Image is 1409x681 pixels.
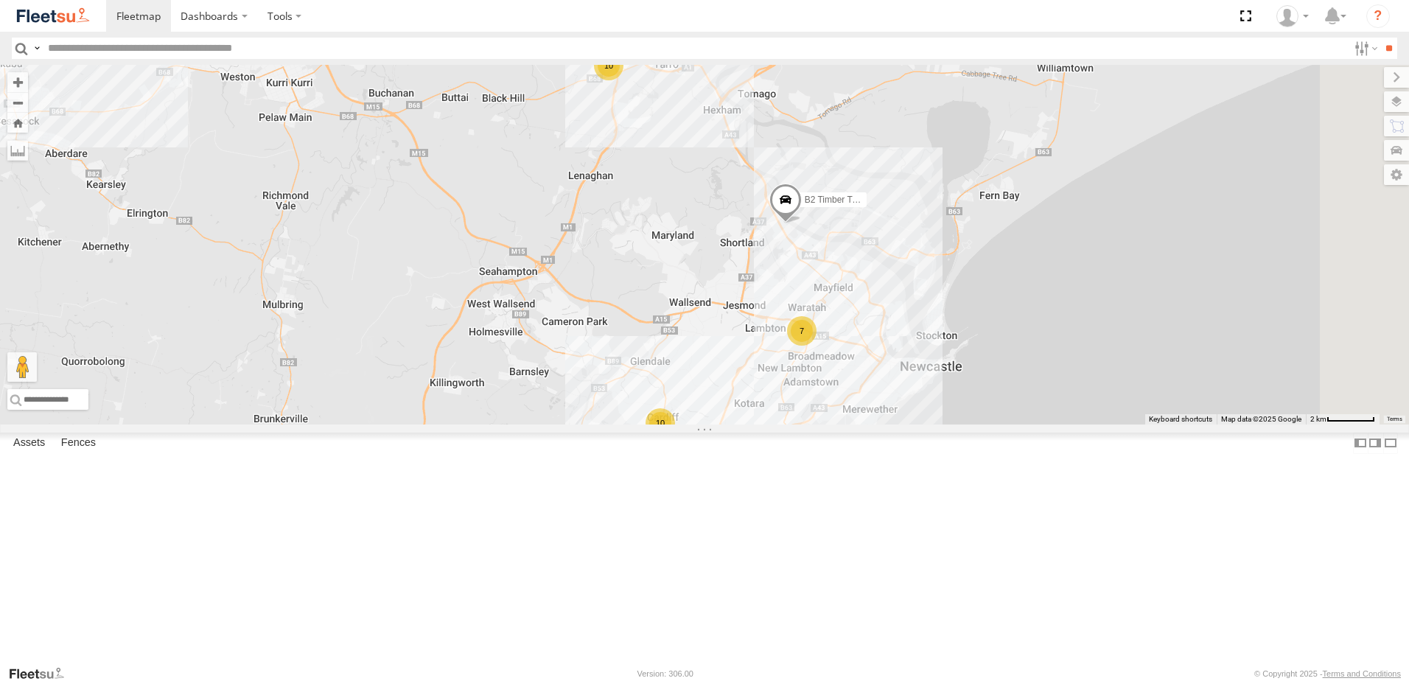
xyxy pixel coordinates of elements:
div: 7 [787,316,817,346]
label: Assets [6,433,52,453]
label: Dock Summary Table to the Right [1368,433,1382,454]
span: 2 km [1310,415,1326,423]
button: Keyboard shortcuts [1149,414,1212,425]
button: Map Scale: 2 km per 62 pixels [1306,414,1380,425]
i: ? [1366,4,1390,28]
label: Measure [7,140,28,161]
a: Terms and Conditions [1323,669,1401,678]
div: 10 [646,408,675,438]
button: Zoom out [7,92,28,113]
button: Drag Pegman onto the map to open Street View [7,352,37,382]
a: Terms (opens in new tab) [1387,416,1402,422]
div: © Copyright 2025 - [1254,669,1401,678]
img: fleetsu-logo-horizontal.svg [15,6,91,26]
div: Oliver Lees [1271,5,1314,27]
label: Search Filter Options [1349,38,1380,59]
button: Zoom in [7,72,28,92]
div: 10 [594,51,623,80]
label: Fences [54,433,103,453]
a: Visit our Website [8,666,76,681]
label: Search Query [31,38,43,59]
label: Map Settings [1384,164,1409,185]
label: Hide Summary Table [1383,433,1398,454]
span: Map data ©2025 Google [1221,415,1301,423]
span: B2 Timber Truck [805,195,869,206]
label: Dock Summary Table to the Left [1353,433,1368,454]
div: Version: 306.00 [637,669,693,678]
button: Zoom Home [7,113,28,133]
